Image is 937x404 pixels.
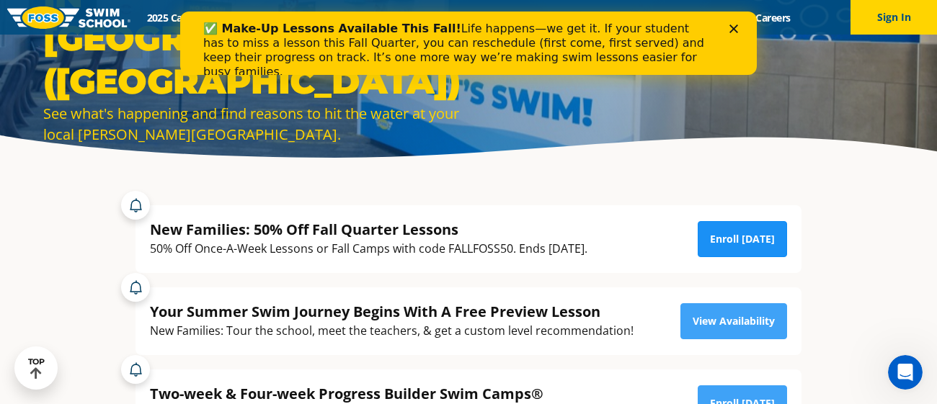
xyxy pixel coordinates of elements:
a: 2025 Calendar [134,11,224,24]
div: Two-week & Four-week Progress Builder Swim Camps® [150,384,543,403]
a: Blog [698,11,743,24]
div: New Families: 50% Off Fall Quarter Lessons [150,220,587,239]
a: Swim Like [PERSON_NAME] [545,11,698,24]
b: ✅ Make-Up Lessons Available This Fall! [23,10,281,24]
a: Schools [224,11,285,24]
div: Your Summer Swim Journey Begins With A Free Preview Lesson [150,302,634,321]
div: 50% Off Once-A-Week Lessons or Fall Camps with code FALLFOSS50. Ends [DATE]. [150,239,587,259]
div: TOP [28,357,45,380]
iframe: Intercom live chat banner [180,12,757,75]
a: View Availability [680,303,787,339]
a: Swim Path® Program [285,11,411,24]
div: Close [549,13,564,22]
div: New Families: Tour the school, meet the teachers, & get a custom level recommendation! [150,321,634,341]
a: About [PERSON_NAME] [412,11,546,24]
div: See what's happening and find reasons to hit the water at your local [PERSON_NAME][GEOGRAPHIC_DATA]. [43,103,461,145]
iframe: Intercom live chat [888,355,923,390]
a: Enroll [DATE] [698,221,787,257]
a: Careers [743,11,803,24]
img: FOSS Swim School Logo [7,6,130,29]
div: Life happens—we get it. If your student has to miss a lesson this Fall Quarter, you can reschedul... [23,10,530,68]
